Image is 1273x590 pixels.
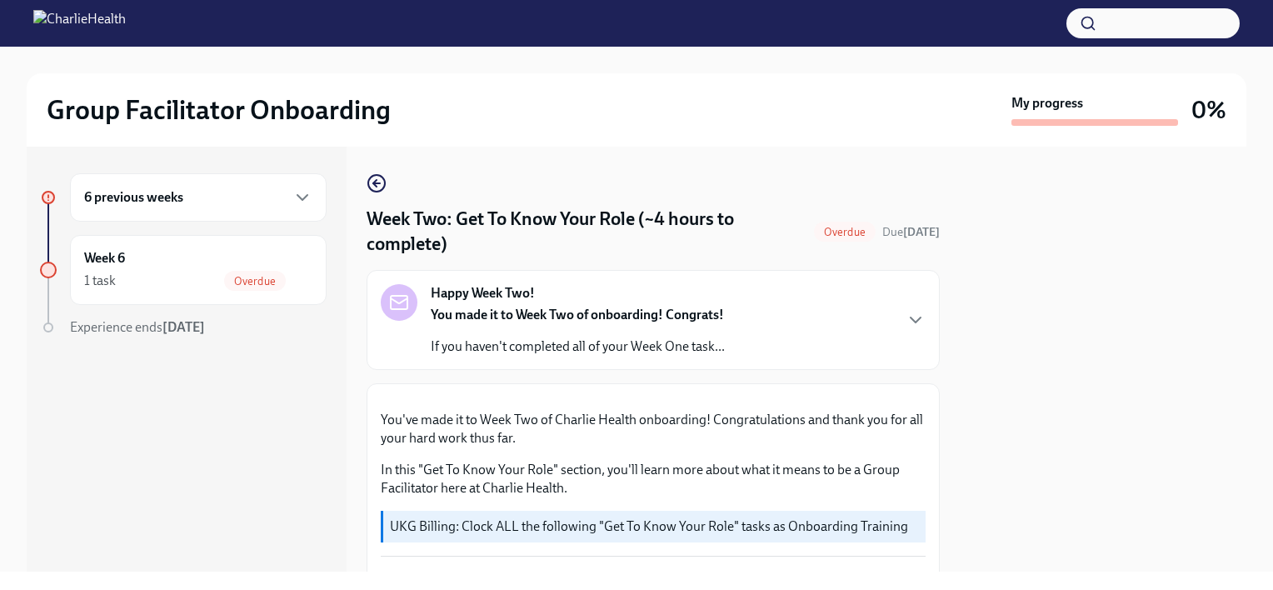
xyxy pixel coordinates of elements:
strong: You made it to Week Two of onboarding! Congrats! [431,307,724,322]
span: Experience ends [70,319,205,335]
span: Overdue [814,226,876,238]
p: You've made it to Week Two of Charlie Health onboarding! Congratulations and thank you for all yo... [381,411,926,447]
p: In this "Get To Know Your Role" section, you'll learn more about what it means to be a Group Faci... [381,461,926,497]
p: If you haven't completed all of your Week One task... [431,337,725,356]
strong: [DATE] [162,319,205,335]
span: September 1st, 2025 10:00 [882,224,940,240]
strong: [DATE] [903,225,940,239]
h3: 0% [1191,95,1226,125]
span: Due [882,225,940,239]
strong: Happy Week Two! [431,284,535,302]
h6: Week 6 [84,249,125,267]
img: CharlieHealth [33,10,126,37]
div: 6 previous weeks [70,173,327,222]
h4: Week Two: Get To Know Your Role (~4 hours to complete) [367,207,807,257]
div: 1 task [84,272,116,290]
p: UKG Billing: Clock ALL the following "Get To Know Your Role" tasks as Onboarding Training [390,517,919,536]
h6: 6 previous weeks [84,188,183,207]
span: Overdue [224,275,286,287]
strong: My progress [1011,94,1083,112]
a: Week 61 taskOverdue [40,235,327,305]
h2: Group Facilitator Onboarding [47,93,391,127]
